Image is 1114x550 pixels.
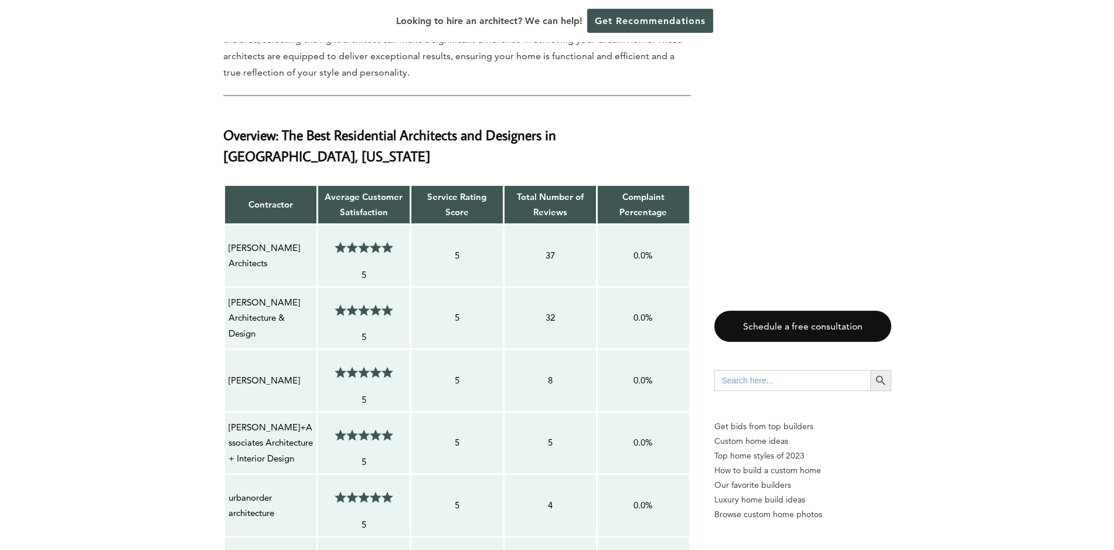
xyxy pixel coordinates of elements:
[508,498,592,513] p: 4
[714,449,891,463] a: Top home styles of 2023
[714,463,891,478] a: How to build a custom home
[508,310,592,325] p: 32
[322,267,406,283] p: 5
[714,478,891,493] a: Our favorite builders
[601,498,686,513] p: 0.0%
[714,493,891,507] a: Luxury home build ideas
[415,310,499,325] p: 5
[229,240,313,271] p: [PERSON_NAME] Architects
[229,420,313,466] p: [PERSON_NAME]+Associates Architecture + Interior Design
[229,295,313,341] p: [PERSON_NAME] Architecture & Design
[601,248,686,263] p: 0.0%
[714,507,891,522] a: Browse custom home photos
[619,191,667,218] strong: Complaint Percentage
[517,191,584,218] strong: Total Number of Reviews
[508,435,592,450] p: 5
[248,199,293,210] strong: Contractor
[427,191,486,218] strong: Service Rating Score
[508,373,592,388] p: 8
[508,248,592,263] p: 37
[322,330,406,345] p: 5
[229,373,313,388] p: [PERSON_NAME]
[714,434,891,449] a: Custom home ideas
[322,517,406,532] p: 5
[601,373,686,388] p: 0.0%
[415,248,499,263] p: 5
[325,191,403,218] strong: Average Customer Satisfaction
[874,374,887,387] svg: Search
[415,435,499,450] p: 5
[322,392,406,408] p: 5
[714,419,891,434] p: Get bids from top builders
[223,125,556,165] strong: Overview: The Best Residential Architects and Designers in [GEOGRAPHIC_DATA], [US_STATE]
[601,310,686,325] p: 0.0%
[714,311,891,342] a: Schedule a free consultation
[229,490,313,521] p: urbanorder architecture
[601,435,686,450] p: 0.0%
[714,370,870,391] input: Search here...
[322,454,406,470] p: 5
[415,498,499,513] p: 5
[587,9,713,33] a: Get Recommendations
[415,373,499,388] p: 5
